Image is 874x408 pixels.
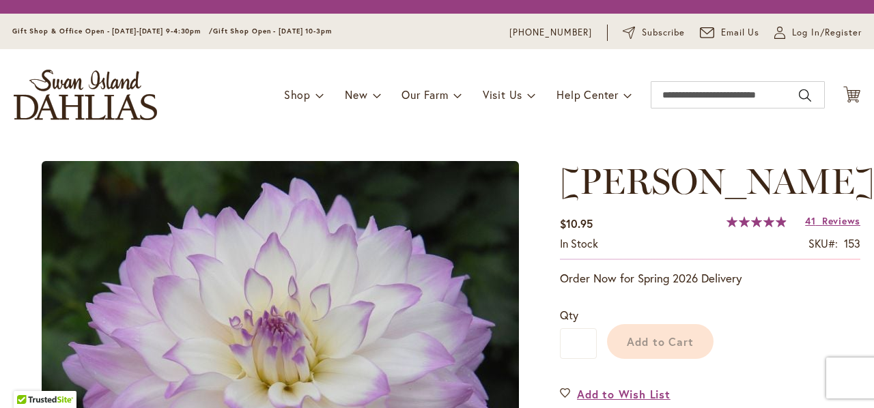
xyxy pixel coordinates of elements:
a: Subscribe [623,26,685,40]
a: 41 Reviews [805,214,860,227]
span: Add to Wish List [577,386,671,402]
div: 153 [844,236,860,252]
a: [PHONE_NUMBER] [509,26,592,40]
span: New [345,87,367,102]
div: 99% [727,216,787,227]
a: Add to Wish List [560,386,671,402]
a: Log In/Register [774,26,862,40]
span: In stock [560,236,598,250]
span: Help Center [556,87,619,102]
strong: SKU [808,236,838,250]
div: Availability [560,236,598,252]
span: Shop [284,87,311,102]
button: Search [799,85,811,106]
a: Email Us [700,26,760,40]
iframe: Launch Accessibility Center [10,360,48,398]
span: Qty [560,308,578,322]
p: Order Now for Spring 2026 Delivery [560,270,860,287]
span: Visit Us [483,87,522,102]
span: 41 [805,214,815,227]
a: store logo [14,70,157,120]
span: Gift Shop & Office Open - [DATE]-[DATE] 9-4:30pm / [12,27,213,35]
span: $10.95 [560,216,593,231]
span: Subscribe [642,26,685,40]
span: Email Us [721,26,760,40]
span: Our Farm [401,87,448,102]
span: Log In/Register [792,26,862,40]
span: Gift Shop Open - [DATE] 10-3pm [213,27,332,35]
span: Reviews [822,214,860,227]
